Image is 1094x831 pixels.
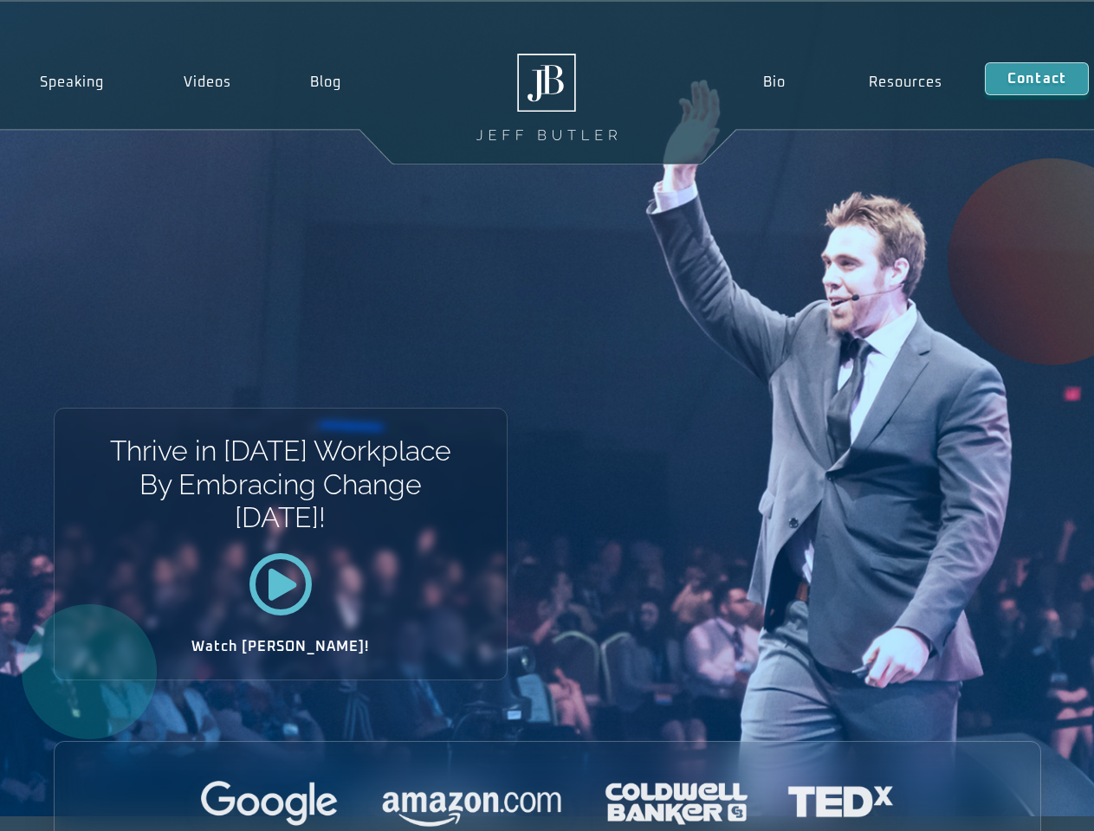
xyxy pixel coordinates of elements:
span: Contact [1007,72,1066,86]
h2: Watch [PERSON_NAME]! [115,640,446,654]
a: Bio [721,62,827,102]
a: Videos [144,62,271,102]
h1: Thrive in [DATE] Workplace By Embracing Change [DATE]! [108,435,452,534]
a: Blog [270,62,381,102]
a: Contact [985,62,1089,95]
a: Resources [827,62,985,102]
nav: Menu [721,62,984,102]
